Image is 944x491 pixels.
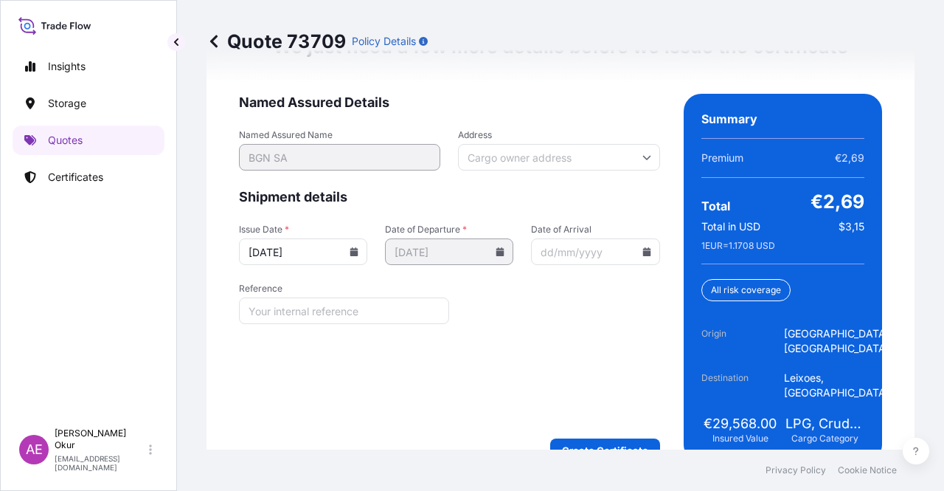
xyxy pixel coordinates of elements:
a: Certificates [13,162,164,192]
p: Quote 73709 [206,30,346,53]
input: dd/mm/yyyy [531,238,659,265]
span: Origin [701,326,784,356]
span: Summary [701,111,757,126]
span: Premium [701,151,743,165]
span: Total in USD [701,219,760,234]
span: Date of Departure [385,224,513,236]
span: Named Assured Name [239,129,440,141]
a: Privacy Policy [766,464,826,476]
p: Quotes [48,133,83,148]
span: Cargo Category [791,433,858,444]
span: Leixoes, [GEOGRAPHIC_DATA] [784,371,892,400]
span: Address [458,129,659,141]
span: $3,15 [839,219,864,234]
a: Insights [13,52,164,81]
input: dd/mm/yyyy [385,238,513,265]
span: 1 EUR = 1.1708 USD [701,240,775,252]
span: €2,69 [811,190,864,213]
span: Named Assured Details [239,94,660,111]
a: Storage [13,89,164,118]
a: Quotes [13,126,164,155]
button: Create Certificate [550,439,660,462]
span: Issue Date [239,224,367,236]
span: €2,69 [835,151,864,165]
span: €29,568.00 [704,415,777,433]
input: Cargo owner address [458,144,659,171]
input: dd/mm/yyyy [239,238,367,265]
span: LPG, Crude Oil, Utility Fuel, Mid Distillates and Specialities, Fertilisers [785,415,864,433]
span: [GEOGRAPHIC_DATA], [GEOGRAPHIC_DATA] [784,326,892,356]
p: Storage [48,96,86,111]
p: Certificates [48,170,103,185]
span: Shipment details [239,188,660,206]
p: [EMAIL_ADDRESS][DOMAIN_NAME] [55,454,146,472]
p: [PERSON_NAME] Okur [55,428,146,451]
span: Destination [701,371,784,400]
span: Insured Value [712,433,768,444]
input: Your internal reference [239,298,449,324]
div: All risk coverage [701,279,791,301]
span: Date of Arrival [531,224,659,236]
p: Create Certificate [562,443,648,458]
span: Total [701,199,730,213]
p: Insights [48,59,86,74]
span: AE [26,442,43,457]
p: Policy Details [352,34,416,49]
span: Reference [239,283,449,295]
a: Cookie Notice [838,464,897,476]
